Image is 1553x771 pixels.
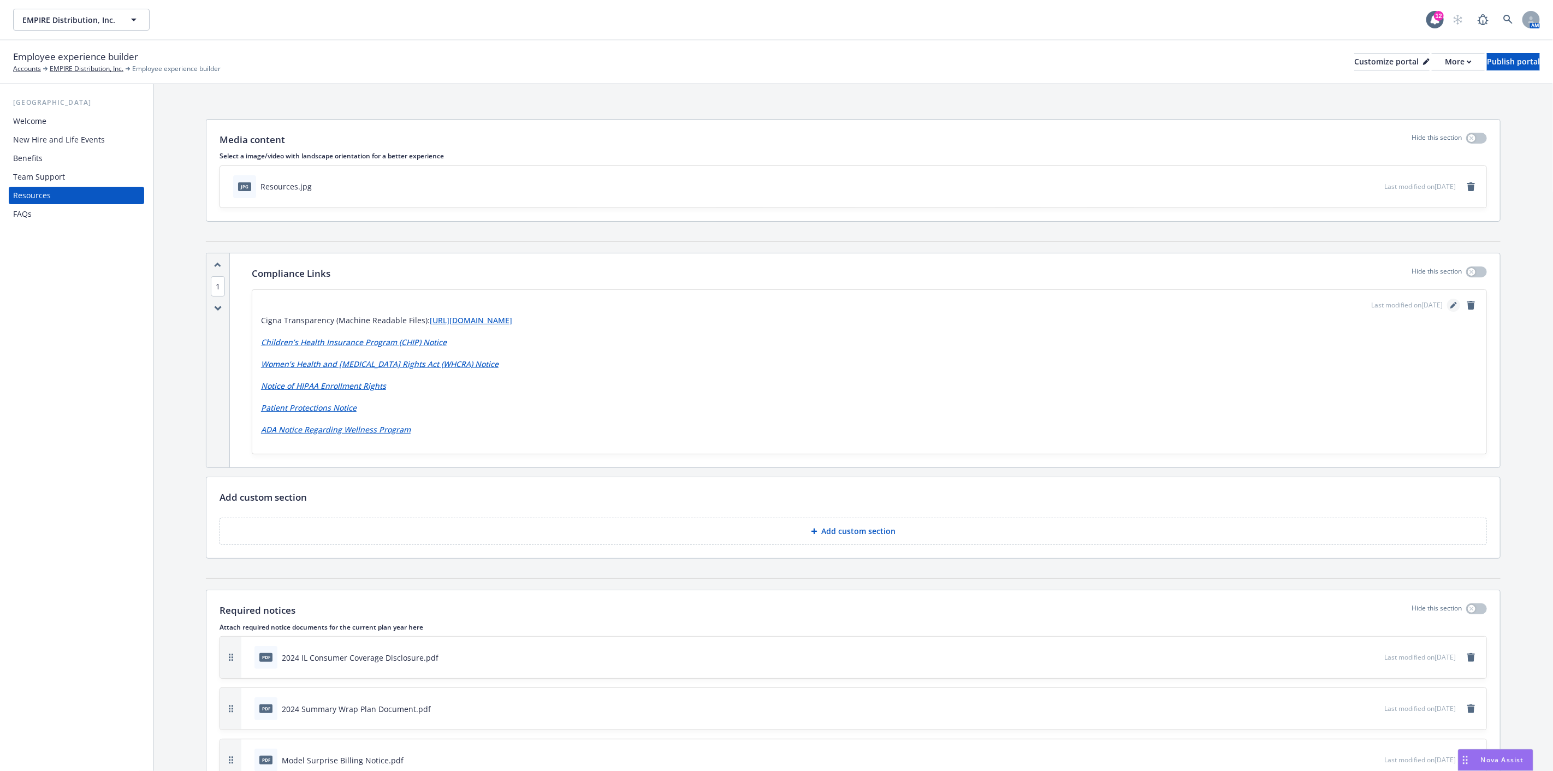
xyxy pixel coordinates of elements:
[13,9,150,31] button: EMPIRE Distribution, Inc.
[1412,266,1462,281] p: Hide this section
[13,150,43,167] div: Benefits
[9,97,144,108] div: [GEOGRAPHIC_DATA]
[1384,653,1456,662] span: Last modified on [DATE]
[259,756,272,764] span: pdf
[261,359,499,369] a: Women’s Health and [MEDICAL_DATA] Rights Act (WHCRA) Notice
[1465,702,1478,715] a: remove
[220,603,295,618] p: Required notices
[9,168,144,186] a: Team Support
[259,704,272,713] span: pdf
[13,64,41,74] a: Accounts
[211,281,225,292] button: 1
[1384,755,1456,764] span: Last modified on [DATE]
[261,381,386,391] a: Notice of HIPAA Enrollment Rights
[282,652,438,663] div: 2024 IL Consumer Coverage Disclosure.pdf
[1353,652,1361,663] button: download file
[1497,9,1519,31] a: Search
[1412,133,1462,147] p: Hide this section
[220,622,1487,632] p: Attach required notice documents for the current plan year here
[1487,53,1540,70] button: Publish portal
[259,653,272,661] span: pdf
[1481,755,1524,764] span: Nova Assist
[1445,54,1472,70] div: More
[1459,750,1472,770] div: Drag to move
[220,518,1487,545] button: Add custom section
[261,402,357,413] a: Patient Protections Notice
[261,424,411,435] a: ADA Notice Regarding Wellness Program
[9,131,144,149] a: New Hire and Life Events
[220,133,285,147] p: Media content
[22,14,117,26] span: EMPIRE Distribution, Inc.
[1432,53,1485,70] button: More
[13,168,65,186] div: Team Support
[13,131,105,149] div: New Hire and Life Events
[132,64,221,74] span: Employee experience builder
[1447,299,1460,312] a: editPencil
[1370,703,1380,715] button: preview file
[282,703,431,715] div: 2024 Summary Wrap Plan Document.pdf
[50,64,123,74] a: EMPIRE Distribution, Inc.
[430,315,512,325] a: [URL][DOMAIN_NAME]
[13,112,46,130] div: Welcome
[1370,652,1380,663] button: preview file
[252,266,330,281] p: Compliance Links
[13,205,32,223] div: FAQs
[13,187,51,204] div: Resources
[1371,300,1443,310] span: Last modified on [DATE]
[1487,54,1540,70] div: Publish portal
[261,314,1478,327] p: Cigna Transparency (Machine Readable Files):
[1458,749,1533,771] button: Nova Assist
[1465,299,1478,312] a: remove
[9,112,144,130] a: Welcome
[1412,603,1462,618] p: Hide this section
[1353,755,1361,766] button: download file
[1465,651,1478,664] a: remove
[13,50,138,64] span: Employee experience builder
[282,755,404,766] div: Model Surprise Billing Notice.pdf
[1353,703,1361,715] button: download file
[9,205,144,223] a: FAQs
[1447,9,1469,31] a: Start snowing
[261,337,447,347] a: Children’s Health Insurance Program (CHIP) Notice
[1370,181,1380,192] button: preview file
[260,181,312,192] div: Resources.jpg
[220,151,1487,161] p: Select a image/video with landscape orientation for a better experience
[211,276,225,296] span: 1
[238,182,251,191] span: jpg
[1354,54,1430,70] div: Customize portal
[1370,755,1380,766] button: preview file
[1465,180,1478,193] a: remove
[9,150,144,167] a: Benefits
[1384,182,1456,191] span: Last modified on [DATE]
[1353,181,1361,192] button: download file
[1472,9,1494,31] a: Report a Bug
[220,490,307,505] p: Add custom section
[1384,704,1456,713] span: Last modified on [DATE]
[822,526,896,537] p: Add custom section
[1354,53,1430,70] button: Customize portal
[9,187,144,204] a: Resources
[1434,11,1444,21] div: 12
